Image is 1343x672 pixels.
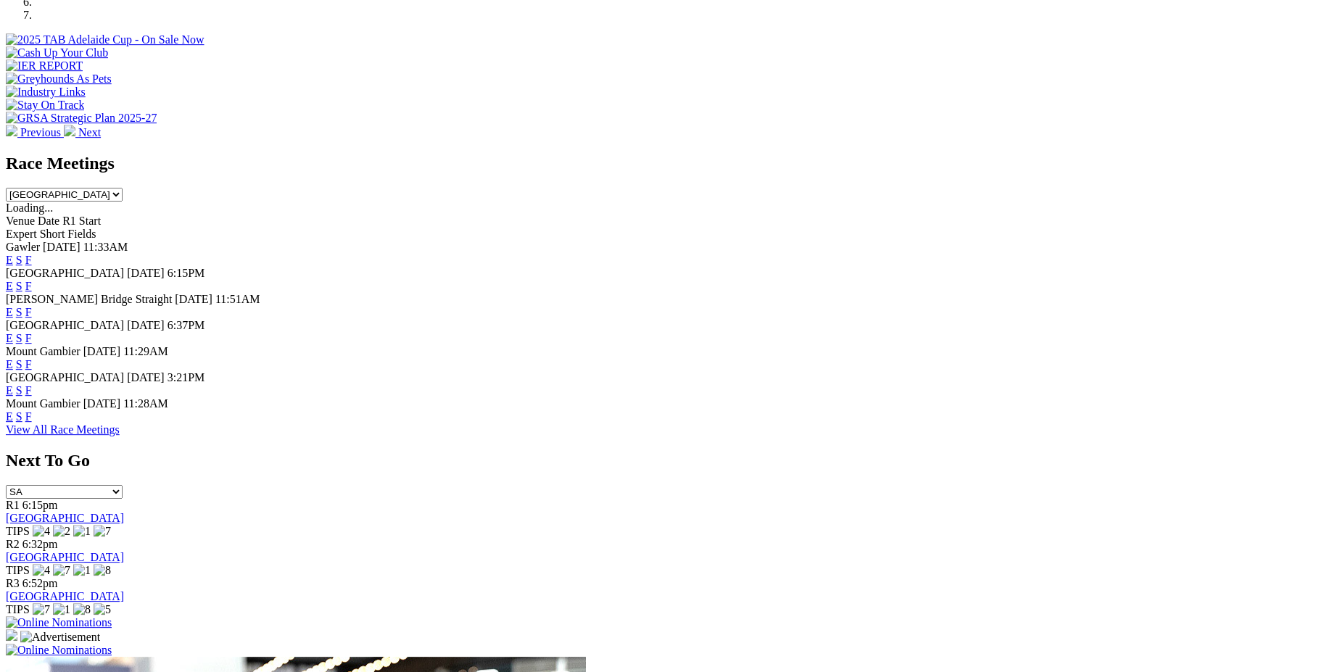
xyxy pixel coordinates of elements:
span: R2 [6,538,20,550]
img: GRSA Strategic Plan 2025-27 [6,112,157,125]
img: Greyhounds As Pets [6,72,112,86]
a: Next [64,126,101,138]
img: Stay On Track [6,99,84,112]
a: S [16,306,22,318]
span: Short [40,228,65,240]
span: 11:29AM [123,345,168,357]
a: [GEOGRAPHIC_DATA] [6,590,124,602]
a: F [25,384,32,397]
span: [GEOGRAPHIC_DATA] [6,371,124,383]
span: 6:15pm [22,499,58,511]
a: F [25,254,32,266]
a: [GEOGRAPHIC_DATA] [6,551,124,563]
a: Previous [6,126,64,138]
img: IER REPORT [6,59,83,72]
span: Loading... [6,202,53,214]
span: 11:33AM [83,241,128,253]
span: 6:15PM [168,267,205,279]
img: 2 [53,525,70,538]
h2: Next To Go [6,451,1337,470]
a: F [25,410,32,423]
span: Previous [20,126,61,138]
img: 7 [53,564,70,577]
a: S [16,254,22,266]
a: E [6,358,13,370]
img: 7 [94,525,111,538]
span: [DATE] [127,319,165,331]
span: Expert [6,228,37,240]
img: 7 [33,603,50,616]
h2: Race Meetings [6,154,1337,173]
img: 5 [94,603,111,616]
a: E [6,332,13,344]
img: 4 [33,564,50,577]
span: Gawler [6,241,40,253]
span: TIPS [6,564,30,576]
img: 15187_Greyhounds_GreysPlayCentral_Resize_SA_WebsiteBanner_300x115_2025.jpg [6,629,17,641]
a: [GEOGRAPHIC_DATA] [6,512,124,524]
a: S [16,358,22,370]
span: [PERSON_NAME] Bridge Straight [6,293,172,305]
img: chevron-right-pager-white.svg [64,125,75,136]
span: R3 [6,577,20,589]
img: 8 [73,603,91,616]
span: 3:21PM [168,371,205,383]
a: S [16,410,22,423]
span: TIPS [6,525,30,537]
img: 8 [94,564,111,577]
span: Fields [67,228,96,240]
img: 1 [73,564,91,577]
img: Online Nominations [6,616,112,629]
span: 6:32pm [22,538,58,550]
a: F [25,358,32,370]
span: 6:37PM [168,319,205,331]
a: E [6,384,13,397]
span: Mount Gambier [6,397,80,410]
span: 11:28AM [123,397,168,410]
span: R1 [6,499,20,511]
span: [DATE] [175,293,212,305]
img: 1 [53,603,70,616]
span: Next [78,126,101,138]
span: TIPS [6,603,30,615]
span: [DATE] [83,397,121,410]
a: F [25,306,32,318]
a: S [16,332,22,344]
span: R1 Start [62,215,101,227]
span: Mount Gambier [6,345,80,357]
span: [DATE] [127,267,165,279]
span: [DATE] [127,371,165,383]
img: Industry Links [6,86,86,99]
img: Advertisement [20,631,100,644]
span: Date [38,215,59,227]
img: Online Nominations [6,644,112,657]
a: S [16,280,22,292]
span: Venue [6,215,35,227]
img: 2025 TAB Adelaide Cup - On Sale Now [6,33,204,46]
a: E [6,410,13,423]
img: 1 [73,525,91,538]
span: [DATE] [83,345,121,357]
a: E [6,306,13,318]
a: F [25,280,32,292]
a: E [6,254,13,266]
a: E [6,280,13,292]
img: 4 [33,525,50,538]
span: 6:52pm [22,577,58,589]
span: [GEOGRAPHIC_DATA] [6,267,124,279]
span: 11:51AM [215,293,260,305]
img: chevron-left-pager-white.svg [6,125,17,136]
a: View All Race Meetings [6,423,120,436]
a: S [16,384,22,397]
a: F [25,332,32,344]
span: [GEOGRAPHIC_DATA] [6,319,124,331]
span: [DATE] [43,241,80,253]
img: Cash Up Your Club [6,46,108,59]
